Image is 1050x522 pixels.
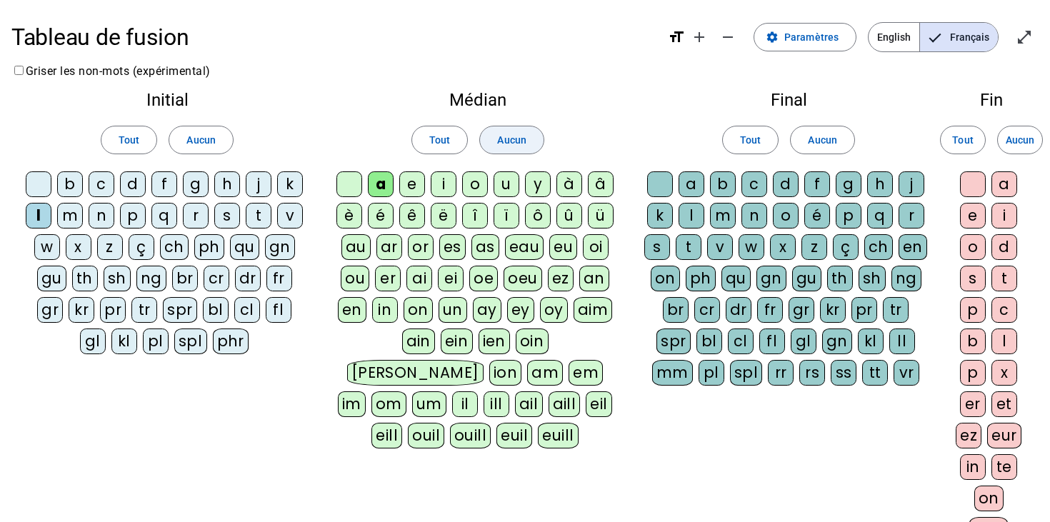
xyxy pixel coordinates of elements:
div: d [120,171,146,197]
div: er [960,391,986,417]
div: in [372,297,398,323]
div: phr [213,328,249,354]
mat-icon: settings [766,31,779,44]
button: Aucun [790,126,854,154]
div: qu [721,266,751,291]
div: ei [438,266,464,291]
div: oeu [504,266,542,291]
div: i [431,171,456,197]
button: Tout [940,126,986,154]
div: s [960,266,986,291]
div: é [804,203,830,229]
div: p [960,297,986,323]
div: kr [820,297,846,323]
div: ouill [450,423,491,448]
div: k [647,203,673,229]
div: q [151,203,177,229]
h2: Final [644,91,933,109]
div: y [525,171,551,197]
button: Augmenter la taille de la police [685,23,714,51]
div: s [214,203,240,229]
div: sh [104,266,131,291]
button: Tout [101,126,157,154]
div: é [368,203,394,229]
div: w [34,234,60,260]
div: sh [859,266,886,291]
div: te [991,454,1017,480]
div: gn [265,234,295,260]
div: c [741,171,767,197]
div: euil [496,423,532,448]
div: cr [694,297,720,323]
div: en [338,297,366,323]
div: r [183,203,209,229]
div: en [899,234,927,260]
span: Français [920,23,998,51]
div: t [991,266,1017,291]
div: ey [507,297,534,323]
div: k [277,171,303,197]
div: um [412,391,446,417]
div: ail [515,391,543,417]
div: u [494,171,519,197]
span: Tout [429,131,450,149]
div: ng [136,266,166,291]
div: br [172,266,198,291]
div: ph [194,234,224,260]
div: ez [548,266,574,291]
div: n [741,203,767,229]
div: bl [203,297,229,323]
div: dr [235,266,261,291]
div: fr [757,297,783,323]
div: p [836,203,861,229]
mat-icon: format_size [668,29,685,46]
div: et [991,391,1017,417]
div: ü [588,203,614,229]
div: ay [473,297,501,323]
div: g [183,171,209,197]
button: Diminuer la taille de la police [714,23,742,51]
div: gl [791,328,816,354]
div: o [462,171,488,197]
div: o [960,234,986,260]
div: t [676,234,701,260]
span: Tout [119,131,139,149]
div: as [471,234,499,260]
div: ng [891,266,921,291]
div: d [991,234,1017,260]
div: c [89,171,114,197]
h2: Initial [23,91,311,109]
div: e [960,203,986,229]
span: Tout [740,131,761,149]
div: è [336,203,362,229]
div: tr [131,297,157,323]
span: Aucun [1006,131,1034,149]
div: l [991,328,1017,354]
div: z [97,234,123,260]
div: ô [525,203,551,229]
div: ouil [408,423,444,448]
button: Aucun [997,126,1043,154]
div: v [277,203,303,229]
div: â [588,171,614,197]
div: eill [371,423,402,448]
div: on [404,297,433,323]
div: im [338,391,366,417]
div: a [679,171,704,197]
div: gu [37,266,66,291]
span: Aucun [186,131,215,149]
div: br [663,297,689,323]
div: cr [204,266,229,291]
div: ain [402,328,436,354]
div: f [804,171,830,197]
div: spl [174,328,207,354]
div: ss [831,360,856,386]
div: l [26,203,51,229]
div: ll [889,328,915,354]
button: Paramètres [754,23,856,51]
h2: Médian [334,91,621,109]
div: am [527,360,563,386]
div: an [579,266,609,291]
mat-button-toggle-group: Language selection [868,22,999,52]
div: x [770,234,796,260]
